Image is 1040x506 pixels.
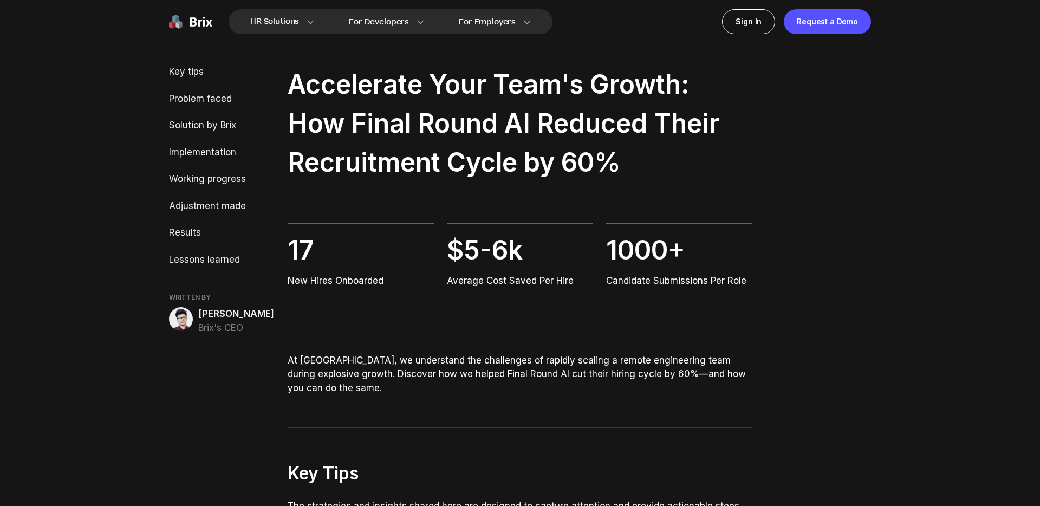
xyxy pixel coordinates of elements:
span: 1000+ [606,231,752,270]
div: Solution by Brix [169,119,279,133]
span: HR Solutions [250,13,299,30]
div: Problem faced [169,92,279,106]
h2: Accelerate Your Team's Growth: How Final Round AI Reduced Their Recruitment Cycle by 60% [288,65,753,182]
img: alex [169,307,193,331]
span: For Developers [349,16,409,28]
div: Implementation [169,146,279,160]
span: $5-6k [447,231,593,270]
span: New Hires Onboarded [288,274,434,288]
span: Brix's CEO [198,321,274,335]
a: Sign In [722,9,775,34]
div: Key tips [169,65,279,79]
span: Candidate Submissions Per Role [606,274,752,288]
div: Results [169,226,279,240]
span: WRITTEN BY [169,293,279,302]
span: Average Cost Saved Per Hire [447,274,593,288]
p: At [GEOGRAPHIC_DATA], we understand the challenges of rapidly scaling a remote engineering team d... [288,354,753,395]
div: Lessons learned [169,253,279,267]
div: Working progress [169,172,279,186]
div: Adjustment made [169,199,279,213]
span: For Employers [459,16,516,28]
span: 17 [288,231,434,270]
a: Request a Demo [784,9,871,34]
h2: Key Tips [288,460,753,486]
span: [PERSON_NAME] [198,307,274,321]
